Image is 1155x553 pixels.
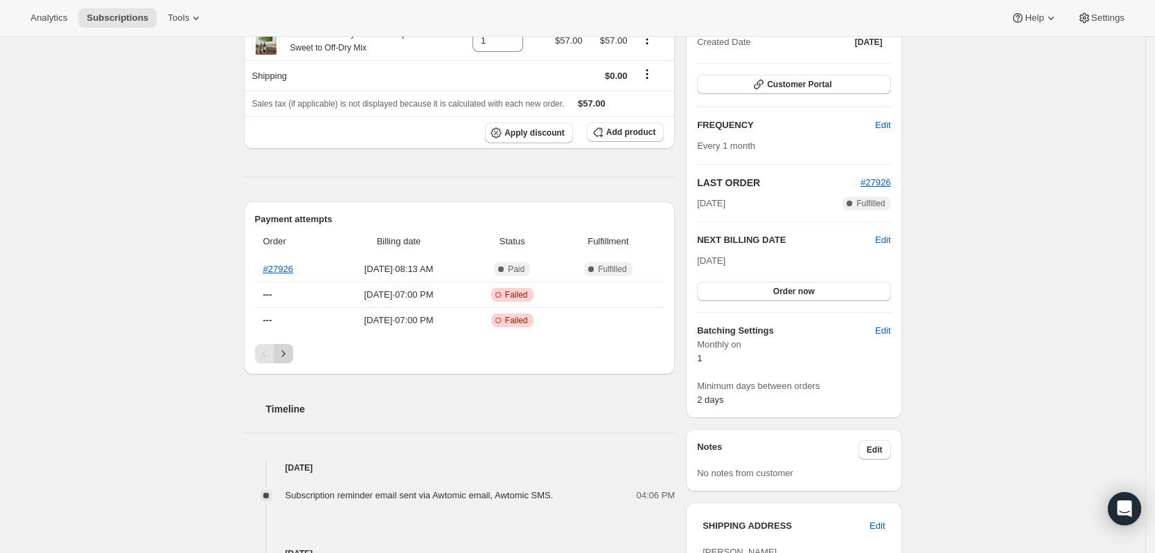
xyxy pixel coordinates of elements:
[605,71,628,81] span: $0.00
[856,198,885,209] span: Fulfilled
[697,338,890,352] span: Monthly on
[1108,492,1141,525] div: Open Intercom Messenger
[636,32,658,47] button: Product actions
[508,264,524,275] span: Paid
[578,98,606,109] span: $57.00
[598,264,626,275] span: Fulfilled
[244,461,676,475] h4: [DATE]
[87,12,148,24] span: Subscriptions
[697,324,875,338] h6: Batching Settings
[263,264,293,274] a: #27926
[159,8,211,28] button: Tools
[334,288,464,302] span: [DATE] · 07:00 PM
[334,235,464,248] span: Billing date
[263,289,272,300] span: ---
[773,286,815,297] span: Order now
[697,118,875,132] h2: FREQUENCY
[561,235,656,248] span: Fulfillment
[697,282,890,301] button: Order now
[697,233,875,247] h2: NEXT BILLING DATE
[697,353,702,363] span: 1
[858,440,891,460] button: Edit
[636,66,658,82] button: Shipping actions
[290,43,367,53] small: Sweet to Off-Dry Mix
[861,177,890,188] a: #27926
[78,8,157,28] button: Subscriptions
[334,262,464,276] span: [DATE] · 08:13 AM
[697,379,890,393] span: Minimum days between orders
[867,320,899,342] button: Edit
[697,140,755,151] span: Every 1 month
[697,468,793,478] span: No notes from customer
[697,176,861,190] h2: LAST ORDER
[505,289,528,300] span: Failed
[505,315,528,326] span: Failed
[606,127,655,138] span: Add product
[244,60,454,91] th: Shipping
[697,75,890,94] button: Customer Portal
[875,118,890,132] span: Edit
[867,114,899,136] button: Edit
[1003,8,1066,28] button: Help
[504,127,565,138] span: Apply discount
[587,123,664,142] button: Add product
[1025,12,1043,24] span: Help
[255,344,664,363] nav: Pagination
[861,176,890,190] button: #27926
[334,314,464,327] span: [DATE] · 07:00 PM
[867,444,883,455] span: Edit
[263,315,272,325] span: ---
[875,233,890,247] button: Edit
[637,489,676,502] span: 04:06 PM
[252,99,565,109] span: Sales tax (if applicable) is not displayed because it is calculated with each new order.
[870,519,885,533] span: Edit
[280,27,407,55] div: 2-Bottle Monthly Membership
[168,12,189,24] span: Tools
[266,402,676,416] h2: Timeline
[875,324,890,338] span: Edit
[485,123,573,143] button: Apply discount
[697,197,725,210] span: [DATE]
[847,33,891,52] button: [DATE]
[22,8,76,28] button: Analytics
[861,515,893,537] button: Edit
[30,12,67,24] span: Analytics
[855,37,883,48] span: [DATE]
[255,226,330,257] th: Order
[600,35,628,46] span: $57.00
[472,235,553,248] span: Status
[697,440,858,460] h3: Notes
[1069,8,1133,28] button: Settings
[767,79,831,90] span: Customer Portal
[274,344,293,363] button: Next
[703,519,870,533] h3: SHIPPING ADDRESS
[697,255,725,266] span: [DATE]
[697,35,750,49] span: Created Date
[285,490,554,500] span: Subscription reminder email sent via Awtomic email, Awtomic SMS.
[555,35,583,46] span: $57.00
[1091,12,1125,24] span: Settings
[697,395,723,405] span: 2 days
[255,212,664,226] h2: Payment attempts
